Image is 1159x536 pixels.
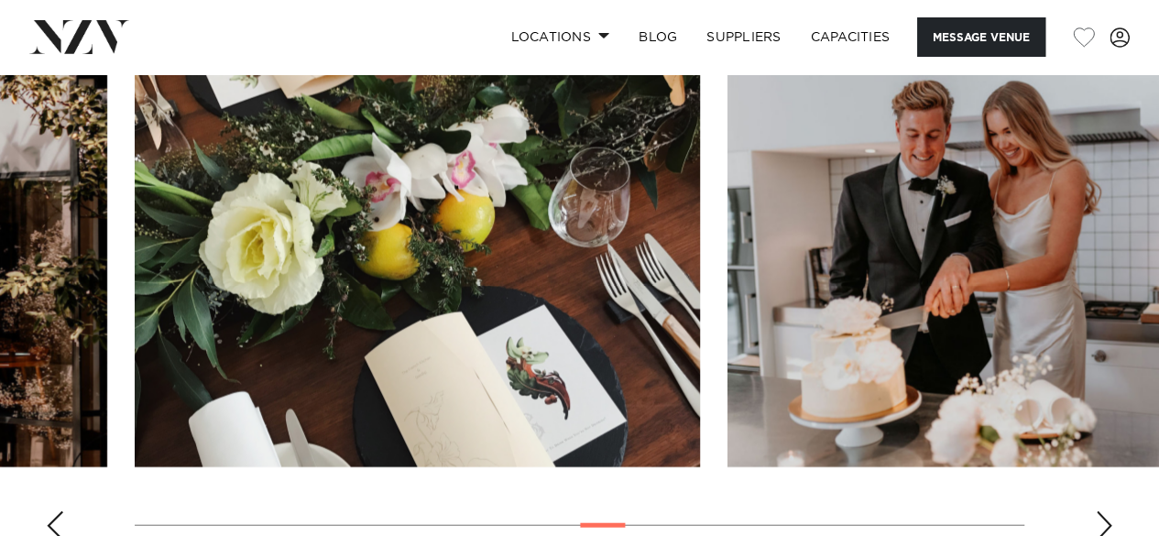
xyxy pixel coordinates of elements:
img: nzv-logo.png [29,20,129,53]
a: Locations [496,17,624,57]
button: Message Venue [917,17,1045,57]
a: BLOG [624,17,692,57]
a: Capacities [796,17,905,57]
swiper-slide: 16 / 30 [135,52,700,467]
a: SUPPLIERS [692,17,795,57]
